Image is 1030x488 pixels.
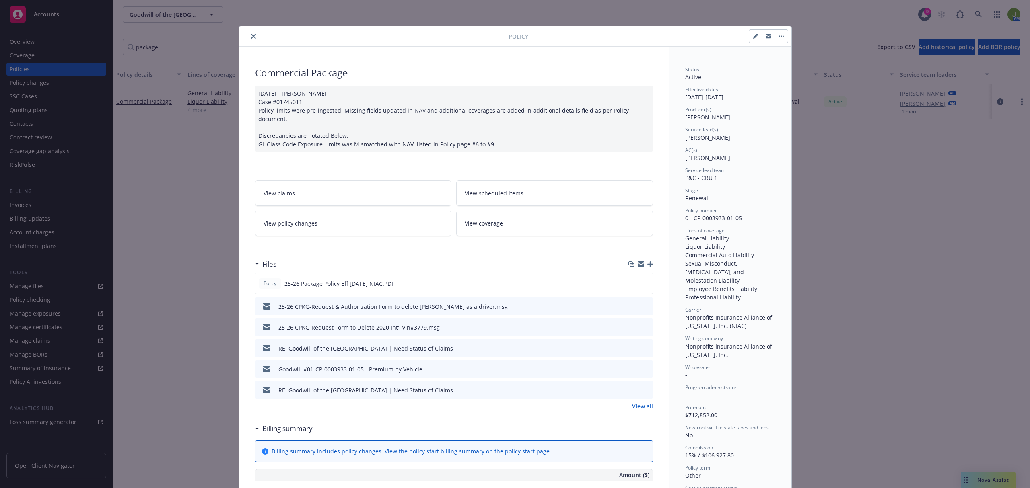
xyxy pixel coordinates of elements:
span: Program administrator [685,384,737,391]
span: Policy [262,280,278,287]
span: Lines of coverage [685,227,725,234]
span: AC(s) [685,147,697,154]
button: preview file [643,386,650,394]
div: 25-26 CPKG-Request Form to Delete 2020 Int'l vin#3779.msg [278,323,440,332]
span: Stage [685,187,698,194]
button: preview file [643,344,650,353]
button: download file [630,302,636,311]
div: Commercial Auto Liability [685,251,775,259]
span: Wholesaler [685,364,711,371]
span: Service lead(s) [685,126,718,133]
span: Nonprofits Insurance Alliance of [US_STATE], Inc. [685,342,774,359]
span: - [685,371,687,379]
a: View policy changes [255,211,452,236]
button: download file [630,365,636,373]
div: [DATE] - [DATE] [685,86,775,101]
div: Files [255,259,276,269]
a: policy start page [505,447,550,455]
span: Writing company [685,335,723,342]
span: View claims [264,189,295,197]
span: Premium [685,404,706,411]
span: [PERSON_NAME] [685,154,730,162]
a: View scheduled items [456,180,653,206]
span: Carrier [685,306,701,313]
button: download file [629,279,636,288]
span: 25-26 Package Policy Eff [DATE] NIAC.PDF [284,279,394,288]
span: Newfront will file state taxes and fees [685,424,769,431]
button: download file [630,323,636,332]
button: close [249,31,258,41]
div: RE: Goodwill of the [GEOGRAPHIC_DATA] | Need Status of Claims [278,344,453,353]
span: View policy changes [264,219,317,228]
button: preview file [643,302,650,311]
div: RE: Goodwill of the [GEOGRAPHIC_DATA] | Need Status of Claims [278,386,453,394]
a: View claims [255,180,452,206]
span: Amount ($) [619,471,649,479]
a: View all [632,402,653,410]
button: preview file [643,365,650,373]
span: Status [685,66,699,73]
div: Sexual Misconduct, [MEDICAL_DATA], and Molestation Liability [685,259,775,285]
span: Other [685,472,701,479]
span: Policy term [685,464,710,471]
span: $712,852.00 [685,411,717,419]
span: Policy number [685,207,717,214]
button: download file [630,344,636,353]
button: download file [630,386,636,394]
div: Professional Liability [685,293,775,301]
span: Commission [685,444,713,451]
div: Billing summary includes policy changes. View the policy start billing summary on the . [272,447,551,455]
span: P&C - CRU 1 [685,174,717,182]
span: View scheduled items [465,189,523,197]
span: [PERSON_NAME] [685,113,730,121]
span: Active [685,73,701,81]
span: Nonprofits Insurance Alliance of [US_STATE], Inc. (NIAC) [685,314,774,330]
span: [PERSON_NAME] [685,134,730,141]
h3: Billing summary [262,423,313,434]
button: preview file [642,279,649,288]
span: Service lead team [685,167,725,174]
span: Effective dates [685,86,718,93]
span: - [685,391,687,399]
div: [DATE] - [PERSON_NAME] Case #01745011: Policy limits were pre-ingested. Missing fields updated in... [255,86,653,152]
a: View coverage [456,211,653,236]
div: Employee Benefits Liability [685,285,775,293]
span: Producer(s) [685,106,711,113]
span: 01-CP-0003933-01-05 [685,214,742,222]
span: 15% / $106,927.80 [685,451,734,459]
div: Commercial Package [255,66,653,80]
h3: Files [262,259,276,269]
button: preview file [643,323,650,332]
div: Billing summary [255,423,313,434]
div: General Liability [685,234,775,242]
div: Liquor Liability [685,242,775,251]
span: Policy [509,32,528,41]
span: No [685,431,693,439]
div: Goodwill #01-CP-0003933-01-05 - Premium by Vehicle [278,365,422,373]
span: View coverage [465,219,503,228]
span: Renewal [685,194,708,202]
div: 25-26 CPKG-Request & Authorization Form to delete [PERSON_NAME] as a driver.msg [278,302,508,311]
